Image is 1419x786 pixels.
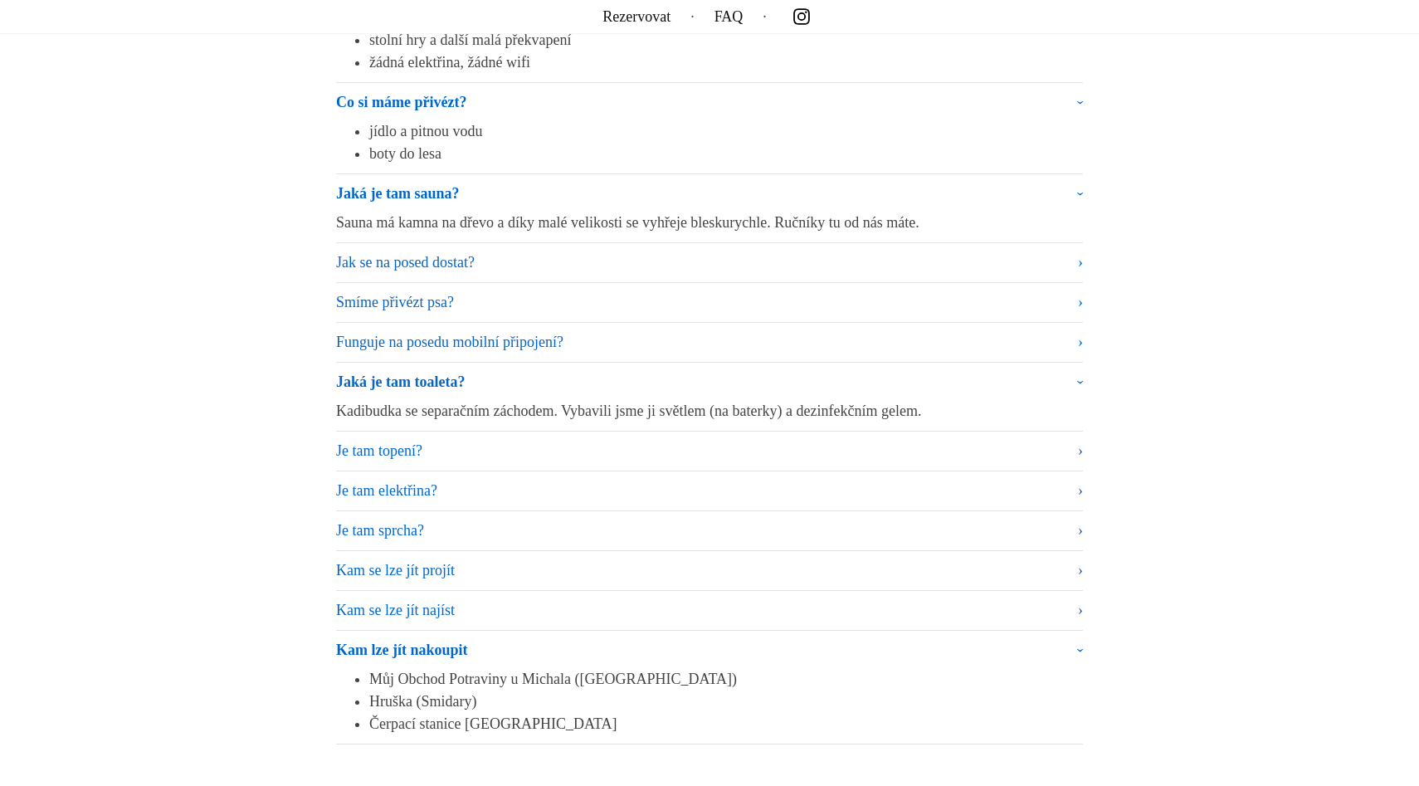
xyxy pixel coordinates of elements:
li: boty do lesa [369,143,1083,165]
summary: Jaká je tam sauna? [336,183,1083,212]
li: Hruška (Smidary) [369,691,1083,713]
summary: Je tam elektřina? [336,480,1083,502]
summary: Kam lze jít nakoupit [336,639,1083,668]
summary: Je tam sprcha? [336,520,1083,542]
p: Sauna má kamna na dřevo a díky malé velikosti se vyhřeje bleskurychle. Ručníky tu od nás máte. [336,212,1083,234]
li: žádná elektřina, žádné wifi [369,51,1083,74]
summary: Smíme přivézt psa? [336,291,1083,314]
summary: Jak se na posed dostat? [336,251,1083,274]
summary: Co si máme přivézt? [336,91,1083,120]
li: stolní hry a další malá překvapení [369,29,1083,51]
summary: Kam se lze jít projít [336,559,1083,582]
summary: Jaká je tam toaleta? [336,371,1083,400]
p: Kadibudka se separačním záchodem. Vybavili jsme ji světlem (na baterky) a dezinfekčním gelem. [336,400,1083,422]
li: Můj Obchod Potraviny u Michala ([GEOGRAPHIC_DATA]) [369,668,1083,691]
summary: Kam se lze jít najíst [336,599,1083,622]
summary: Funguje na posedu mobilní připojení? [336,331,1083,354]
li: Čerpací stanice [GEOGRAPHIC_DATA] [369,713,1083,735]
li: jídlo a pitnou vodu [369,120,1083,143]
summary: Je tam topení? [336,440,1083,462]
